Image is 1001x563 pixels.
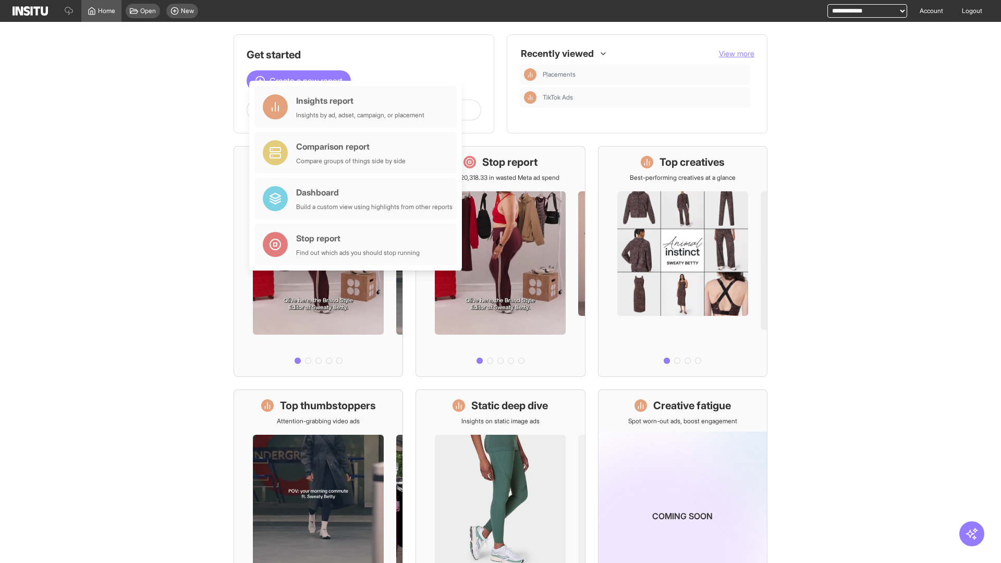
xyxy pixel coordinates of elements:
[442,174,559,182] p: Save £20,318.33 in wasted Meta ad spend
[543,93,746,102] span: TikTok Ads
[296,111,424,119] div: Insights by ad, adset, campaign, or placement
[13,6,48,16] img: Logo
[270,75,343,87] span: Create a new report
[140,7,156,15] span: Open
[296,94,424,107] div: Insights report
[524,68,536,81] div: Insights
[296,140,406,153] div: Comparison report
[234,146,403,377] a: What's live nowSee all active ads instantly
[471,398,548,413] h1: Static deep dive
[416,146,585,377] a: Stop reportSave £20,318.33 in wasted Meta ad spend
[461,417,540,425] p: Insights on static image ads
[543,70,576,79] span: Placements
[98,7,115,15] span: Home
[277,417,360,425] p: Attention-grabbing video ads
[719,48,754,59] button: View more
[296,203,453,211] div: Build a custom view using highlights from other reports
[247,47,481,62] h1: Get started
[543,70,746,79] span: Placements
[181,7,194,15] span: New
[296,232,420,244] div: Stop report
[660,155,725,169] h1: Top creatives
[543,93,573,102] span: TikTok Ads
[719,49,754,58] span: View more
[296,157,406,165] div: Compare groups of things side by side
[296,249,420,257] div: Find out which ads you should stop running
[296,186,453,199] div: Dashboard
[524,91,536,104] div: Insights
[630,174,736,182] p: Best-performing creatives at a glance
[482,155,538,169] h1: Stop report
[280,398,376,413] h1: Top thumbstoppers
[598,146,767,377] a: Top creativesBest-performing creatives at a glance
[247,70,351,91] button: Create a new report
